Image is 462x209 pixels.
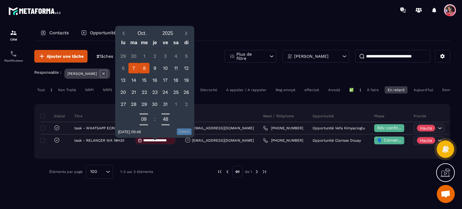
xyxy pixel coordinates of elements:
span: Rdv confirmé ✅ [377,125,411,130]
div: Ouvrir le chat [437,185,455,203]
div: 15 [139,75,149,85]
div: 2 [149,51,160,61]
div: 07/10/2025 09:48 [118,130,141,134]
div: Décroché [197,86,220,94]
img: formation [10,29,17,36]
p: task - WHATSAPP ECRIT [74,126,117,130]
div: A appeler / A rappeler [223,86,269,94]
div: 25 [171,87,181,97]
p: Responsable : [34,70,61,75]
div: NRP1 [82,86,97,94]
div: 12 [181,63,192,73]
p: Opportunité Clarisse Douay [313,138,361,143]
div: 14 [128,75,139,85]
div: 22 [139,87,149,97]
p: Plus de filtre [236,52,263,60]
span: 100 [88,168,99,175]
p: 1-2 sur 2 éléments [120,170,153,174]
p: Statut [42,114,65,118]
p: Titre [74,114,82,118]
div: 31 [160,99,171,109]
div: 18 [171,75,181,85]
p: [PERSON_NAME] [294,54,328,58]
div: ✅ [346,86,357,94]
img: scheduler [10,50,17,57]
button: Select [177,128,192,135]
div: 8 [139,63,149,73]
div: Annulé [325,86,343,94]
img: next [262,169,267,174]
input: Search for option [99,168,104,175]
p: [PERSON_NAME] [67,72,97,76]
p: de 1 [245,169,252,174]
a: [PHONE_NUMBER] [263,126,303,131]
div: ma [128,38,139,49]
div: lu [118,38,128,49]
p: 01 [232,166,243,177]
div: NRP2 [100,86,115,94]
div: 24 [160,87,171,97]
button: Open months overlay [129,28,155,38]
p: Opportunité Vefa Kimyacioglu [313,126,365,130]
img: prev [225,169,230,174]
a: Contacts [34,26,75,41]
div: 21 [128,87,139,97]
button: Open minutes overlay [162,115,170,124]
div: Calendar wrapper [118,38,192,109]
button: Previous month [118,29,129,37]
div: En retard [385,86,408,94]
div: me [139,38,149,49]
button: Increment hours [140,113,148,115]
div: 20 [118,87,128,97]
div: Msg envoyé [273,86,298,94]
div: 6 [118,63,128,73]
p: | [51,88,52,92]
div: je [149,38,160,49]
img: logo [8,5,63,17]
p: CRM [2,38,26,41]
p: Éléments par page [49,170,83,174]
span: Tâches [99,54,113,59]
div: À faire [364,86,382,94]
a: formationformationCRM [2,25,26,46]
p: task - RELANCER WA 18H30 [74,138,124,143]
div: 27 [118,99,128,109]
span: Ajouter une tâche [47,53,84,59]
p: Phase [374,114,384,118]
div: 1 [171,99,181,109]
div: Non Traité [55,86,79,94]
div: 23 [149,87,160,97]
img: prev [217,169,223,174]
p: Opportunités [90,30,119,35]
button: Decrement hours [140,124,148,126]
div: effectué [301,86,322,94]
div: 28 [128,99,139,109]
button: Decrement minutes [162,124,170,126]
div: 7 [128,63,139,73]
div: ve [160,38,171,49]
div: Aujourd'hui [411,86,436,94]
div: Tout [34,86,48,94]
p: Contacts [49,30,69,35]
a: Opportunités [75,26,125,41]
div: 29 [118,51,128,61]
div: Calendar days [118,51,192,109]
span: 🗣️ Conversation en cours [377,138,430,143]
div: 26 [181,87,192,97]
p: | [360,88,361,92]
button: Open years overlay [155,28,181,38]
div: : [151,117,158,122]
div: 9 [149,63,160,73]
p: Haute [420,126,432,130]
p: Priorité [414,114,426,118]
div: 11 [171,63,181,73]
p: Haute [420,138,432,143]
p: Planificateur [2,59,26,62]
div: 3 [160,51,171,61]
div: 5 [181,51,192,61]
a: schedulerschedulerPlanificateur [2,46,26,67]
div: 29 [139,99,149,109]
div: 30 [149,99,160,109]
div: 2 [181,99,192,109]
button: Ajouter une tâche [34,50,88,63]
